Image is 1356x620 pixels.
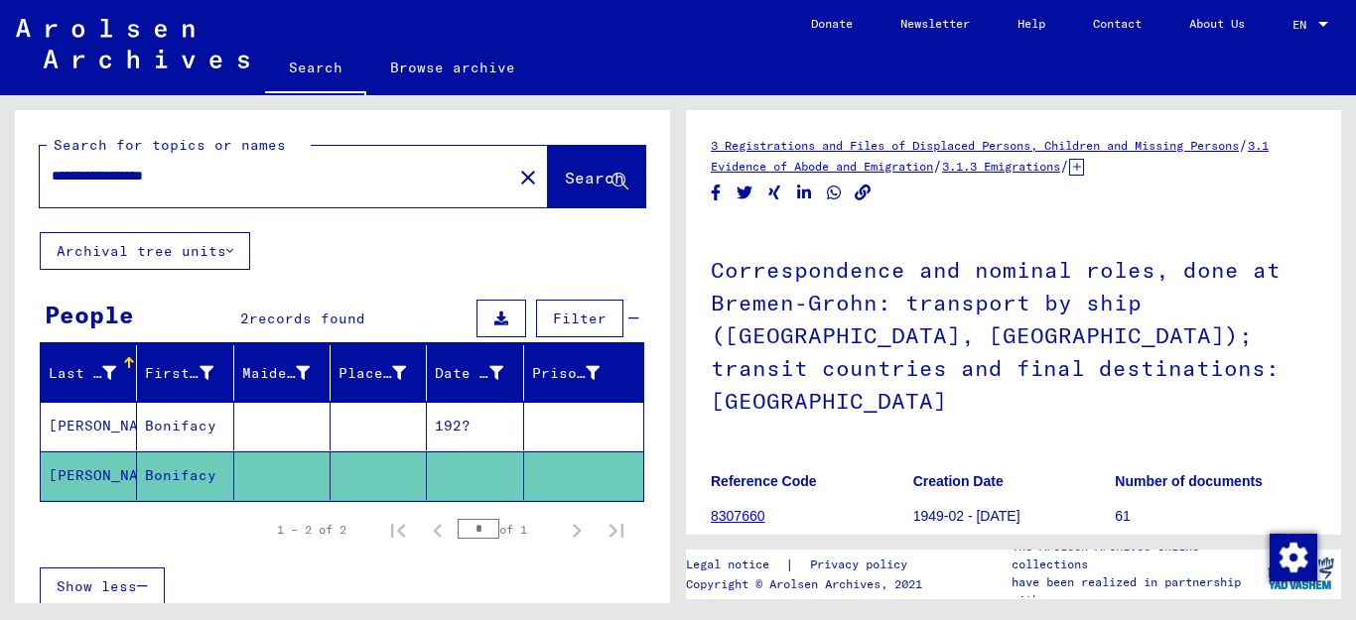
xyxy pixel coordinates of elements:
mat-icon: close [516,166,540,189]
div: People [45,297,134,332]
button: Copy link [853,181,874,205]
img: Arolsen_neg.svg [16,19,249,68]
span: 2 [240,310,249,327]
p: 1949-02 - [DATE] [913,506,1115,527]
button: Archival tree units [40,232,250,270]
div: Maiden Name [242,363,310,384]
a: Privacy policy [794,555,931,575]
p: 61 [1115,506,1316,527]
span: EN [1292,18,1314,32]
mat-cell: Bonifacy [137,451,233,500]
mat-header-cell: Last Name [41,345,137,401]
a: Legal notice [686,555,785,575]
mat-header-cell: Date of Birth [427,345,523,401]
div: Last Name [49,357,141,389]
button: Share on Facebook [706,181,727,205]
div: First Name [145,357,237,389]
button: Show less [40,567,165,605]
div: Place of Birth [339,363,406,384]
button: Share on WhatsApp [824,181,845,205]
img: yv_logo.png [1264,549,1338,598]
span: Filter [553,310,607,327]
button: First page [378,510,418,550]
button: Clear [508,157,548,196]
button: Last page [597,510,636,550]
div: Last Name [49,363,116,384]
button: Search [548,146,645,207]
div: 1 – 2 of 2 [277,521,346,539]
b: Number of documents [1115,473,1263,489]
button: Share on Xing [764,181,785,205]
b: Creation Date [913,473,1004,489]
span: Search [565,168,624,187]
p: have been realized in partnership with [1012,573,1260,609]
img: Change consent [1270,534,1317,581]
button: Next page [557,510,597,550]
a: Search [265,44,366,95]
div: First Name [145,363,212,384]
div: of 1 [458,520,557,539]
button: Filter [536,300,623,337]
span: / [933,157,942,175]
mat-cell: [PERSON_NAME] [41,402,137,450]
div: | [686,555,931,575]
button: Share on LinkedIn [794,181,815,205]
b: Reference Code [711,473,817,489]
div: Place of Birth [339,357,431,389]
mat-cell: [PERSON_NAME] [41,451,137,500]
button: Previous page [418,510,458,550]
h1: Correspondence and nominal roles, done at Bremen-Grohn: transport by ship ([GEOGRAPHIC_DATA], [GE... [711,224,1316,442]
a: 3 Registrations and Files of Displaced Persons, Children and Missing Persons [711,138,1239,153]
a: Browse archive [366,44,539,91]
p: The Arolsen Archives online collections [1012,538,1260,573]
p: Copyright © Arolsen Archives, 2021 [686,575,931,593]
div: Maiden Name [242,357,335,389]
mat-header-cell: Prisoner # [524,345,643,401]
mat-header-cell: Maiden Name [234,345,331,401]
mat-header-cell: Place of Birth [331,345,427,401]
mat-cell: Bonifacy [137,402,233,450]
span: records found [249,310,365,327]
span: / [1239,136,1248,154]
mat-header-cell: First Name [137,345,233,401]
a: 3.1.3 Emigrations [942,159,1060,174]
div: Date of Birth [435,363,502,384]
a: 8307660 [711,508,765,524]
div: Change consent [1269,533,1316,580]
span: Show less [57,577,137,595]
mat-label: Search for topics or names [54,136,286,154]
div: Prisoner # [532,357,624,389]
mat-cell: 192? [427,402,523,450]
button: Share on Twitter [735,181,755,205]
div: Date of Birth [435,357,527,389]
span: / [1060,157,1069,175]
div: Prisoner # [532,363,600,384]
